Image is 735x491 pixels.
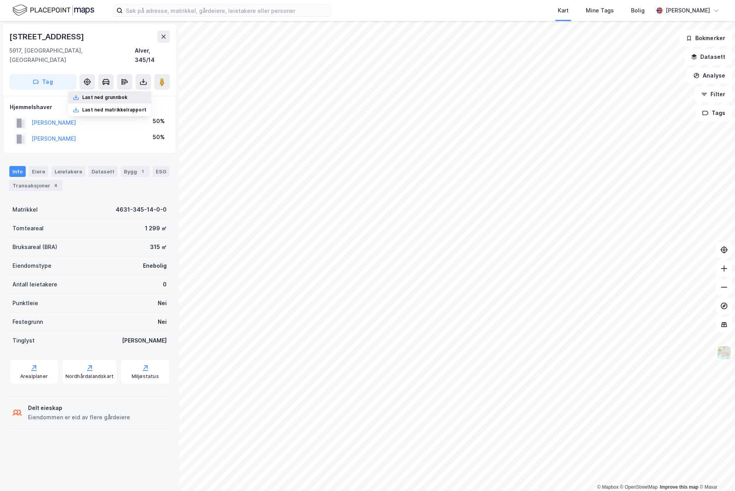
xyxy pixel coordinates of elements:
div: Arealplaner [20,373,48,380]
iframe: Chat Widget [696,454,735,491]
div: 1 [139,168,146,175]
div: 50% [153,132,165,142]
div: 4 [52,182,60,189]
div: Kart [558,6,569,15]
div: Eiere [29,166,48,177]
div: Delt eieskap [28,403,130,413]
div: Transaksjoner [9,180,63,191]
div: Festegrunn [12,317,43,327]
div: 50% [153,117,165,126]
div: [PERSON_NAME] [666,6,710,15]
div: ESG [153,166,169,177]
div: Enebolig [143,261,167,270]
div: Antall leietakere [12,280,57,289]
div: [PERSON_NAME] [122,336,167,345]
div: Eiendommen er eid av flere gårdeiere [28,413,130,422]
div: Bruksareal (BRA) [12,242,57,252]
div: Datasett [88,166,118,177]
div: Matrikkel [12,205,38,214]
div: 1 299 ㎡ [145,224,167,233]
img: Z [717,345,731,360]
a: Improve this map [660,484,698,490]
div: Last ned grunnbok [82,94,127,101]
img: logo.f888ab2527a4732fd821a326f86c7f29.svg [12,4,94,17]
button: Datasett [684,49,732,65]
div: Punktleie [12,298,38,308]
div: Tinglyst [12,336,35,345]
div: Tomteareal [12,224,44,233]
div: 4631-345-14-0-0 [116,205,167,214]
input: Søk på adresse, matrikkel, gårdeiere, leietakere eller personer [123,5,331,16]
div: 315 ㎡ [150,242,167,252]
button: Filter [694,87,732,102]
div: Last ned matrikkelrapport [82,107,146,113]
button: Analyse [687,68,732,83]
button: Bokmerker [679,30,732,46]
div: Info [9,166,26,177]
div: Eiendomstype [12,261,51,270]
div: [STREET_ADDRESS] [9,30,86,43]
div: 0 [163,280,167,289]
div: Nei [158,317,167,327]
div: Leietakere [51,166,85,177]
div: Mine Tags [586,6,614,15]
div: Bolig [631,6,645,15]
div: Bygg [121,166,150,177]
a: Mapbox [597,484,619,490]
div: Nordhårdalandskart [65,373,114,380]
div: Kontrollprogram for chat [696,454,735,491]
button: Tag [9,74,76,90]
div: Nei [158,298,167,308]
div: Miljøstatus [132,373,159,380]
button: Tags [696,105,732,121]
div: Hjemmelshaver [10,102,169,112]
div: Alver, 345/14 [135,46,170,65]
a: OpenStreetMap [620,484,658,490]
div: 5917, [GEOGRAPHIC_DATA], [GEOGRAPHIC_DATA] [9,46,135,65]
